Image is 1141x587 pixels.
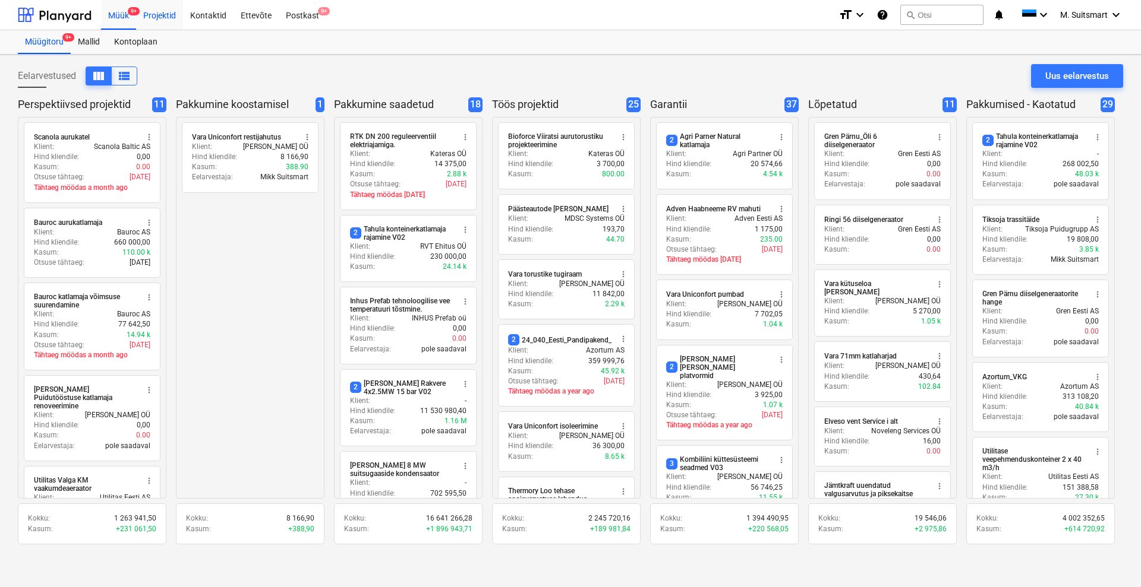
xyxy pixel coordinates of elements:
[921,316,941,326] p: 1.05 k
[586,345,625,356] p: Azortum AS
[461,132,470,142] span: more_vert
[824,306,869,316] p: Hind kliendile :
[508,299,533,309] p: Kasum :
[18,97,147,112] p: Perspektiivsed projektid
[666,390,711,400] p: Hind kliendile :
[935,481,944,491] span: more_vert
[592,441,625,451] p: 36 300,00
[935,280,944,289] span: more_vert
[34,237,79,248] p: Hind kliendile :
[92,69,106,83] span: Kuva veergudena
[350,334,375,344] p: Kasum :
[735,214,783,224] p: Adven Eesti AS
[982,447,1086,472] div: Utilitase veepehmenduskonteiner 2 x 40 m3/h
[982,412,1023,422] p: Eelarvestaja :
[666,159,711,169] p: Hind kliendile :
[619,269,628,279] span: more_vert
[461,225,470,234] span: more_vert
[508,376,559,386] p: Otsuse tähtaeg :
[755,309,783,319] p: 7 702,05
[316,97,324,112] span: 1
[755,224,783,234] p: 1 175,00
[350,149,370,159] p: Klient :
[107,30,165,54] a: Kontoplaan
[982,149,1003,159] p: Klient :
[808,97,938,112] p: Lõpetatud
[1093,132,1102,142] span: more_vert
[18,66,137,85] div: Eelarvestused
[982,159,1027,169] p: Hind kliendile :
[666,410,717,420] p: Otsuse tähtaeg :
[350,313,370,323] p: Klient :
[1085,316,1099,326] p: 0,00
[130,340,150,350] p: [DATE]
[982,255,1023,265] p: Eelarvestaja :
[943,97,957,112] span: 11
[192,142,212,152] p: Klient :
[927,234,941,245] p: 0,00
[127,330,150,340] p: 14.94 k
[350,344,391,354] p: Eelarvestaja :
[666,135,677,146] span: 2
[136,162,150,172] p: 0.00
[508,159,553,169] p: Hind kliendile :
[619,132,628,142] span: more_vert
[492,97,622,112] p: Töös projektid
[1093,290,1102,299] span: more_vert
[604,376,625,386] p: [DATE]
[601,366,625,376] p: 45.92 k
[935,132,944,142] span: more_vert
[898,224,941,234] p: Gren Eesti AS
[824,436,869,446] p: Hind kliendile :
[982,234,1027,245] p: Hind kliendile :
[1097,149,1099,159] p: -
[1025,224,1099,234] p: Tiksoja Puidugrupp AS
[666,309,711,319] p: Hind kliendile :
[34,441,75,451] p: Eelarvestaja :
[508,234,533,245] p: Kasum :
[18,30,71,54] div: Müügitoru
[927,159,941,169] p: 0,00
[982,382,1003,392] p: Klient :
[508,224,553,234] p: Hind kliendile :
[243,142,308,152] p: [PERSON_NAME] OÜ
[982,215,1039,224] div: Tiksoja trassitäide
[919,372,941,382] p: 430,64
[565,214,625,224] p: MDSC Systems OÜ
[508,334,519,345] span: 2
[603,224,625,234] p: 193,70
[350,416,375,426] p: Kasum :
[118,319,150,329] p: 77 642,50
[34,162,59,172] p: Kasum :
[777,132,786,142] span: more_vert
[755,390,783,400] p: 3 925,00
[144,132,154,142] span: more_vert
[122,248,150,258] p: 110.00 k
[824,245,849,255] p: Kasum :
[192,132,281,142] div: Vara Uniconfort restijahutus
[666,299,686,309] p: Klient :
[420,242,467,252] p: RVT Ehitus OÜ
[350,169,375,179] p: Kasum :
[1093,215,1102,224] span: more_vert
[508,421,598,431] div: Vara Uniconfort isoleerimine
[1079,245,1099,255] p: 3.85 k
[350,179,401,189] p: Otsuse tähtaeg :
[824,372,869,382] p: Hind kliendile :
[982,169,1007,179] p: Kasum :
[1093,372,1102,382] span: more_vert
[350,396,370,406] p: Klient :
[824,234,869,245] p: Hind kliendile :
[152,97,166,112] span: 11
[935,417,944,426] span: more_vert
[896,179,941,189] p: pole saadaval
[34,430,59,440] p: Kasum :
[923,436,941,446] p: 16,00
[824,149,844,159] p: Klient :
[1031,64,1123,88] button: Uus eelarvestus
[85,410,150,420] p: [PERSON_NAME] OÜ
[824,179,865,189] p: Eelarvestaja :
[34,410,54,420] p: Klient :
[508,366,533,376] p: Kasum :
